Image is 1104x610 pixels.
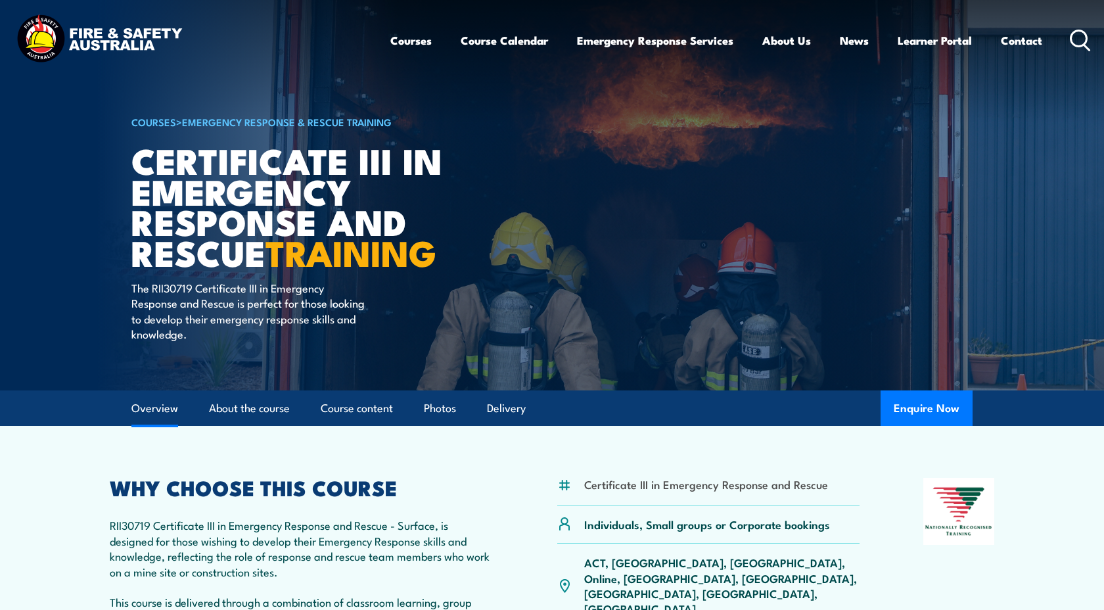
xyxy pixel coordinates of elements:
[131,114,176,129] a: COURSES
[390,23,432,58] a: Courses
[131,280,371,342] p: The RII30719 Certificate III in Emergency Response and Rescue is perfect for those looking to dev...
[131,145,456,268] h1: Certificate III in Emergency Response and Rescue
[424,391,456,426] a: Photos
[1001,23,1042,58] a: Contact
[131,114,456,129] h6: >
[209,391,290,426] a: About the course
[461,23,548,58] a: Course Calendar
[584,477,828,492] li: Certificate III in Emergency Response and Rescue
[182,114,392,129] a: Emergency Response & Rescue Training
[110,478,494,496] h2: WHY CHOOSE THIS COURSE
[584,517,830,532] p: Individuals, Small groups or Corporate bookings
[923,478,994,545] img: Nationally Recognised Training logo.
[131,391,178,426] a: Overview
[577,23,733,58] a: Emergency Response Services
[487,391,526,426] a: Delivery
[762,23,811,58] a: About Us
[265,224,436,279] strong: TRAINING
[898,23,972,58] a: Learner Portal
[840,23,869,58] a: News
[321,391,393,426] a: Course content
[881,390,973,426] button: Enquire Now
